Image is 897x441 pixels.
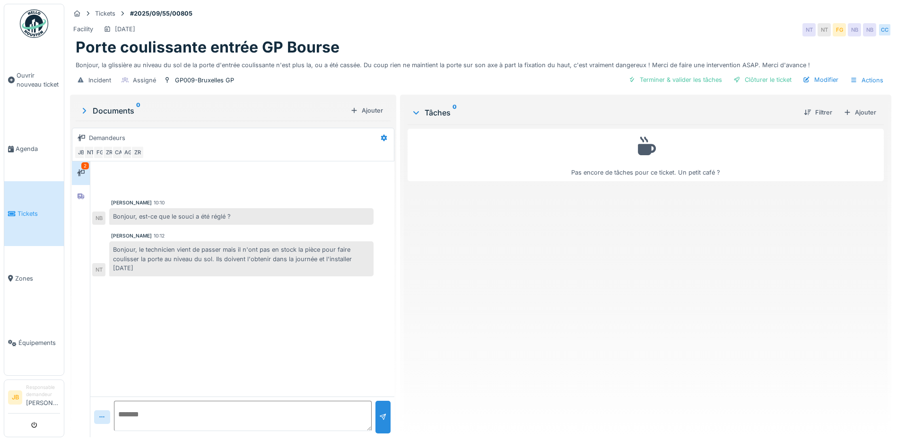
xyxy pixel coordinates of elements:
div: Documents [79,105,347,116]
span: Agenda [16,144,60,153]
div: NB [92,212,105,225]
div: Modifier [799,73,842,86]
div: NT [92,263,105,276]
a: Équipements [4,310,64,375]
h1: Porte coulissante entrée GP Bourse [76,38,340,56]
img: Badge_color-CXgf-gQk.svg [20,9,48,38]
div: ZR [103,146,116,159]
div: 10:12 [154,232,165,239]
div: NB [863,23,876,36]
li: JB [8,390,22,405]
a: Agenda [4,117,64,182]
div: 10:10 [154,199,165,206]
div: [PERSON_NAME] [111,232,152,239]
div: CC [878,23,891,36]
div: Actions [846,73,888,87]
div: Tâches [411,107,796,118]
div: [DATE] [115,25,135,34]
div: AG [122,146,135,159]
sup: 0 [136,105,140,116]
span: Ouvrir nouveau ticket [17,71,60,89]
div: Assigné [133,76,156,85]
div: Bonjour, est-ce que le souci a été réglé ? [109,208,374,225]
div: Incident [88,76,111,85]
li: [PERSON_NAME] [26,384,60,411]
div: 2 [81,162,89,169]
span: Zones [15,274,60,283]
div: JB [74,146,87,159]
a: Tickets [4,181,64,246]
div: Responsable demandeur [26,384,60,398]
div: FG [833,23,846,36]
div: ZR [131,146,144,159]
div: NT [84,146,97,159]
sup: 0 [453,107,457,118]
a: Zones [4,246,64,311]
div: Tickets [95,9,115,18]
a: JB Responsable demandeur[PERSON_NAME] [8,384,60,414]
span: Équipements [18,338,60,347]
div: NB [848,23,861,36]
div: Facility [73,25,93,34]
div: NT [818,23,831,36]
div: FG [93,146,106,159]
div: GP009-Bruxelles GP [175,76,234,85]
div: Ajouter [347,104,387,117]
div: Ajouter [840,106,880,119]
div: Pas encore de tâches pour ce ticket. Un petit café ? [414,133,878,177]
div: NT [802,23,816,36]
span: Tickets [17,209,60,218]
div: Filtrer [800,106,836,119]
strong: #2025/09/55/00805 [126,9,196,18]
div: Clôturer le ticket [730,73,795,86]
div: Bonjour, la glissière au niveau du sol de la porte d'entrée coulissante n'est plus la, ou a été c... [76,57,886,70]
div: Bonjour, le technicien vient de passer mais il n'ont pas en stock la pièce pour faire coulisser l... [109,241,374,276]
div: Terminer & valider les tâches [625,73,726,86]
div: CA [112,146,125,159]
div: Demandeurs [89,133,125,142]
div: [PERSON_NAME] [111,199,152,206]
a: Ouvrir nouveau ticket [4,43,64,117]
